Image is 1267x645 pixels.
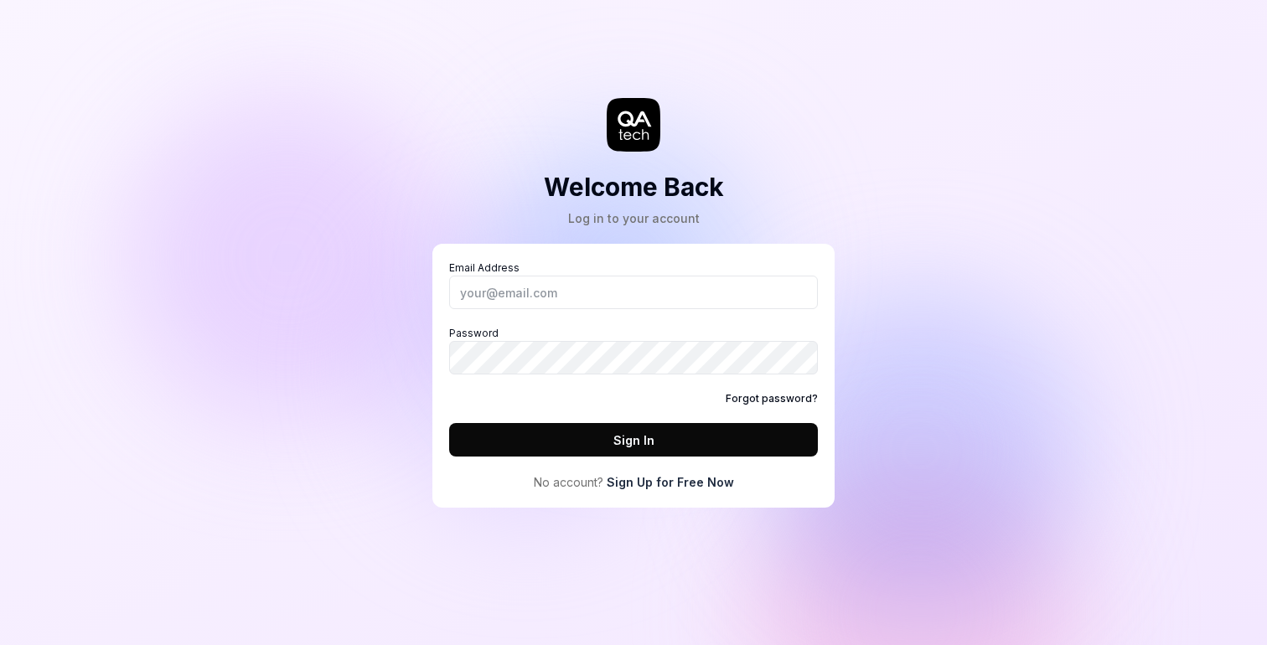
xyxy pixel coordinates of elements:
h2: Welcome Back [544,168,724,206]
div: Log in to your account [544,209,724,227]
button: Sign In [449,423,818,457]
span: No account? [534,473,603,491]
a: Forgot password? [726,391,818,406]
input: Email Address [449,276,818,309]
label: Password [449,326,818,374]
label: Email Address [449,261,818,309]
input: Password [449,341,818,374]
a: Sign Up for Free Now [607,473,734,491]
